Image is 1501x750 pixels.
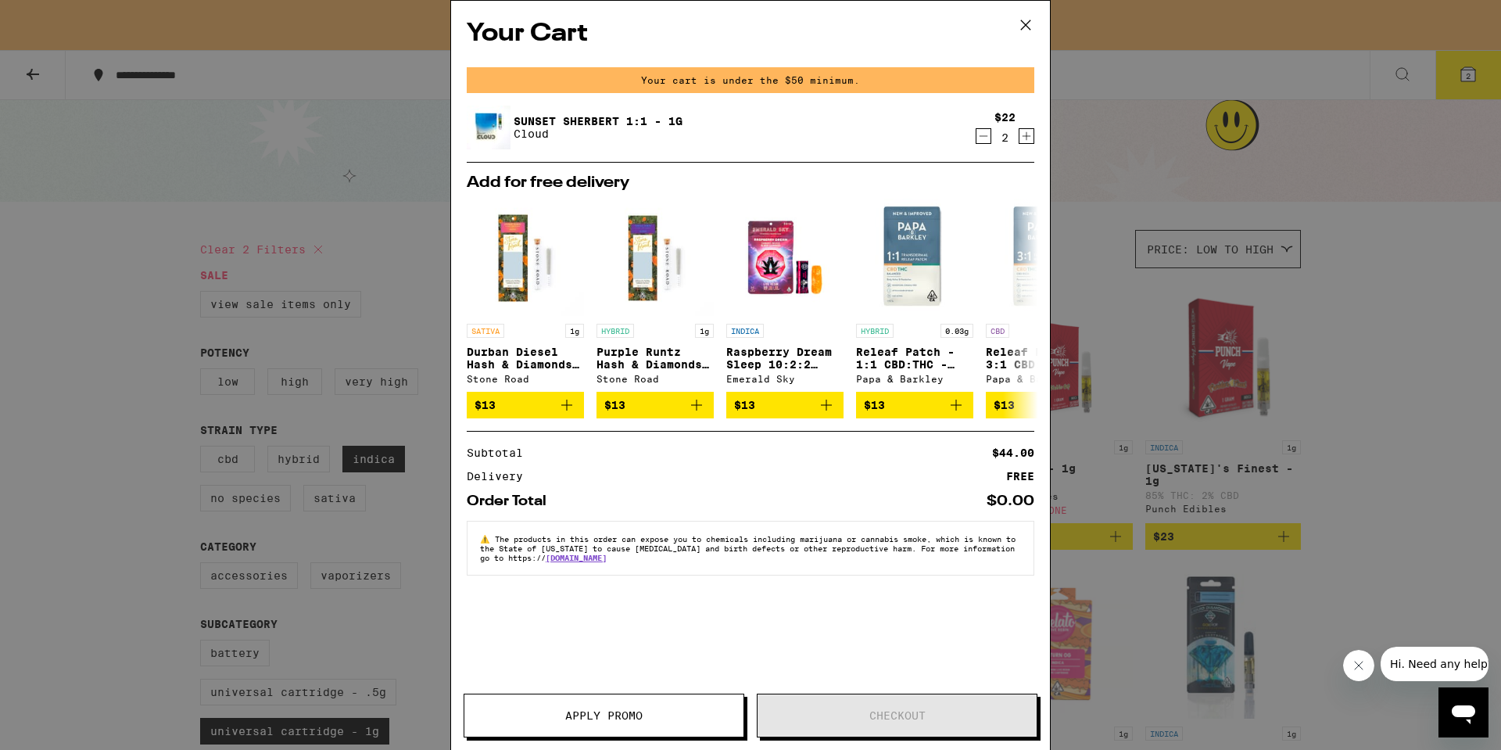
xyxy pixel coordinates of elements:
[596,199,714,316] img: Stone Road - Purple Runtz Hash & Diamonds Infused - 1g
[596,392,714,418] button: Add to bag
[480,534,1016,562] span: The products in this order can expose you to chemicals including marijuana or cannabis smoke, whi...
[467,494,557,508] div: Order Total
[1343,650,1374,681] iframe: Close message
[864,399,885,411] span: $13
[940,324,973,338] p: 0.03g
[856,392,973,418] button: Add to bag
[726,392,844,418] button: Add to bag
[467,67,1034,93] div: Your cart is under the $50 minimum.
[596,346,714,371] p: Purple Runtz Hash & Diamonds Infused - 1g
[869,710,926,721] span: Checkout
[992,447,1034,458] div: $44.00
[1438,687,1488,737] iframe: Button to launch messaging window
[596,199,714,392] a: Open page for Purple Runtz Hash & Diamonds Infused - 1g from Stone Road
[726,346,844,371] p: Raspberry Dream Sleep 10:2:2 Gummies
[604,399,625,411] span: $13
[726,199,844,316] img: Emerald Sky - Raspberry Dream Sleep 10:2:2 Gummies
[467,175,1034,191] h2: Add for free delivery
[856,324,894,338] p: HYBRID
[1006,471,1034,482] div: FREE
[726,324,764,338] p: INDICA
[987,494,1034,508] div: $0.00
[856,199,973,392] a: Open page for Releaf Patch - 1:1 CBD:THC - 30mg from Papa & Barkley
[565,710,643,721] span: Apply Promo
[467,106,510,149] img: Sunset Sherbert 1:1 - 1g
[514,115,682,127] a: Sunset Sherbert 1:1 - 1g
[464,694,744,737] button: Apply Promo
[9,11,113,23] span: Hi. Need any help?
[1019,128,1034,144] button: Increment
[467,447,534,458] div: Subtotal
[480,534,495,544] span: ⚠️
[467,392,584,418] button: Add to bag
[986,346,1103,371] p: Releaf Patch - 3:1 CBD:THC - 30mg
[546,553,607,562] a: [DOMAIN_NAME]
[994,399,1015,411] span: $13
[565,324,584,338] p: 1g
[994,131,1016,144] div: 2
[726,199,844,392] a: Open page for Raspberry Dream Sleep 10:2:2 Gummies from Emerald Sky
[734,399,755,411] span: $13
[467,346,584,371] p: Durban Diesel Hash & Diamonds Infused - 1g
[467,199,584,392] a: Open page for Durban Diesel Hash & Diamonds Infused - 1g from Stone Road
[596,374,714,384] div: Stone Road
[986,199,1103,316] img: Papa & Barkley - Releaf Patch - 3:1 CBD:THC - 30mg
[986,324,1009,338] p: CBD
[467,374,584,384] div: Stone Road
[856,374,973,384] div: Papa & Barkley
[856,346,973,371] p: Releaf Patch - 1:1 CBD:THC - 30mg
[695,324,714,338] p: 1g
[467,471,534,482] div: Delivery
[1381,647,1488,681] iframe: Message from company
[976,128,991,144] button: Decrement
[596,324,634,338] p: HYBRID
[856,199,973,316] img: Papa & Barkley - Releaf Patch - 1:1 CBD:THC - 30mg
[986,392,1103,418] button: Add to bag
[986,374,1103,384] div: Papa & Barkley
[467,324,504,338] p: SATIVA
[514,127,682,140] p: Cloud
[467,199,584,316] img: Stone Road - Durban Diesel Hash & Diamonds Infused - 1g
[986,199,1103,392] a: Open page for Releaf Patch - 3:1 CBD:THC - 30mg from Papa & Barkley
[467,16,1034,52] h2: Your Cart
[475,399,496,411] span: $13
[726,374,844,384] div: Emerald Sky
[994,111,1016,124] div: $22
[757,694,1037,737] button: Checkout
